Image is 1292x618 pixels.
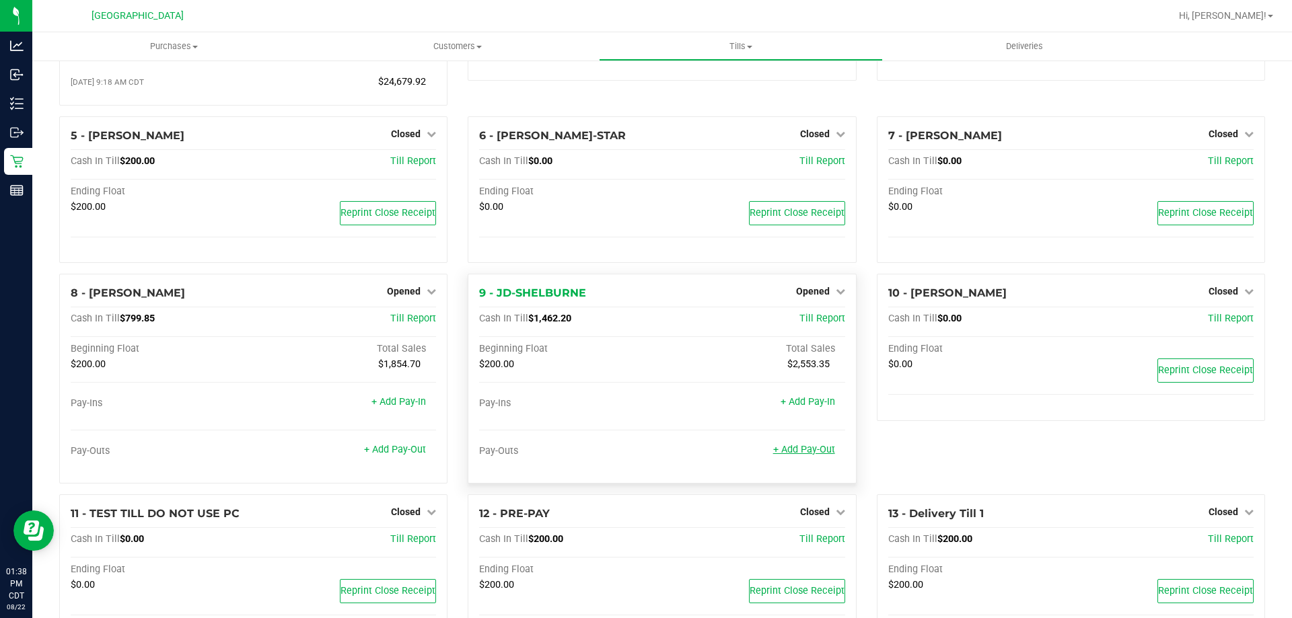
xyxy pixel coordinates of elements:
[479,445,662,457] div: Pay-Outs
[391,128,421,139] span: Closed
[378,76,426,87] span: $24,679.92
[71,201,106,213] span: $200.00
[1209,506,1238,517] span: Closed
[799,155,845,167] a: Till Report
[10,126,24,139] inline-svg: Outbound
[479,286,586,299] span: 9 - JD-SHELBURNE
[479,507,550,520] span: 12 - PRE-PAY
[799,313,845,324] a: Till Report
[71,533,120,545] span: Cash In Till
[390,533,436,545] a: Till Report
[479,358,514,370] span: $200.00
[528,533,563,545] span: $200.00
[479,579,514,590] span: $200.00
[479,186,662,198] div: Ending Float
[937,313,962,324] span: $0.00
[390,313,436,324] a: Till Report
[316,40,598,52] span: Customers
[479,313,528,324] span: Cash In Till
[340,207,435,219] span: Reprint Close Receipt
[390,155,436,167] a: Till Report
[1158,364,1253,376] span: Reprint Close Receipt
[32,40,316,52] span: Purchases
[1158,207,1253,219] span: Reprint Close Receipt
[937,155,962,167] span: $0.00
[120,313,155,324] span: $799.85
[888,343,1071,355] div: Ending Float
[888,564,1071,576] div: Ending Float
[71,155,120,167] span: Cash In Till
[92,10,184,22] span: [GEOGRAPHIC_DATA]
[254,343,437,355] div: Total Sales
[888,507,984,520] span: 13 - Delivery Till 1
[796,286,830,297] span: Opened
[6,566,26,602] p: 01:38 PM CDT
[371,396,426,408] a: + Add Pay-In
[1208,533,1254,545] a: Till Report
[10,68,24,81] inline-svg: Inbound
[662,343,845,355] div: Total Sales
[800,506,830,517] span: Closed
[888,186,1071,198] div: Ending Float
[750,585,845,596] span: Reprint Close Receipt
[888,533,937,545] span: Cash In Till
[1179,10,1266,21] span: Hi, [PERSON_NAME]!
[988,40,1061,52] span: Deliveries
[773,444,835,455] a: + Add Pay-Out
[799,533,845,545] a: Till Report
[750,207,845,219] span: Reprint Close Receipt
[1157,358,1254,383] button: Reprint Close Receipt
[13,510,54,551] iframe: Resource center
[1209,128,1238,139] span: Closed
[749,201,845,225] button: Reprint Close Receipt
[71,313,120,324] span: Cash In Till
[340,579,436,603] button: Reprint Close Receipt
[888,201,912,213] span: $0.00
[888,313,937,324] span: Cash In Till
[479,533,528,545] span: Cash In Till
[937,533,972,545] span: $200.00
[387,286,421,297] span: Opened
[599,32,882,61] a: Tills
[71,77,144,87] span: [DATE] 9:18 AM CDT
[528,155,552,167] span: $0.00
[364,444,426,455] a: + Add Pay-Out
[528,313,571,324] span: $1,462.20
[71,564,254,576] div: Ending Float
[71,129,184,142] span: 5 - [PERSON_NAME]
[787,358,830,370] span: $2,553.35
[888,579,923,590] span: $200.00
[1158,585,1253,596] span: Reprint Close Receipt
[1208,313,1254,324] span: Till Report
[479,129,626,142] span: 6 - [PERSON_NAME]-STAR
[479,397,662,410] div: Pay-Ins
[1208,155,1254,167] a: Till Report
[120,155,155,167] span: $200.00
[1209,286,1238,297] span: Closed
[6,602,26,612] p: 08/22
[71,343,254,355] div: Beginning Float
[10,97,24,110] inline-svg: Inventory
[479,201,503,213] span: $0.00
[71,507,240,520] span: 11 - TEST TILL DO NOT USE PC
[888,286,1007,299] span: 10 - [PERSON_NAME]
[749,579,845,603] button: Reprint Close Receipt
[800,128,830,139] span: Closed
[1157,579,1254,603] button: Reprint Close Receipt
[883,32,1166,61] a: Deliveries
[71,186,254,198] div: Ending Float
[888,358,912,370] span: $0.00
[479,343,662,355] div: Beginning Float
[71,579,95,590] span: $0.00
[120,533,144,545] span: $0.00
[32,32,316,61] a: Purchases
[378,358,421,370] span: $1,854.70
[340,585,435,596] span: Reprint Close Receipt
